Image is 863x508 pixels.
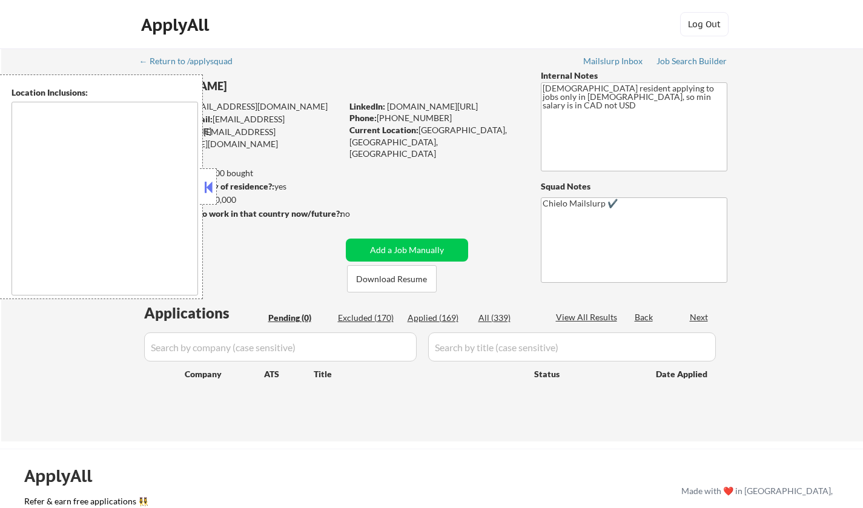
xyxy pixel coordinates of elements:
div: Applications [144,306,264,320]
div: ATS [264,368,314,380]
a: ← Return to /applysquad [139,56,244,68]
div: Status [534,363,638,384]
div: Next [690,311,709,323]
button: Add a Job Manually [346,239,468,262]
div: [PERSON_NAME] [141,79,389,94]
button: Log Out [680,12,729,36]
input: Search by company (case sensitive) [144,332,417,361]
div: 169 sent / 200 bought [140,167,342,179]
div: Mailslurp Inbox [583,57,644,65]
strong: Phone: [349,113,377,123]
div: All (339) [478,312,539,324]
div: $90,000 [140,194,342,206]
div: Date Applied [656,368,709,380]
input: Search by title (case sensitive) [428,332,716,361]
div: [GEOGRAPHIC_DATA], [GEOGRAPHIC_DATA], [GEOGRAPHIC_DATA] [349,124,521,160]
div: no [340,208,375,220]
div: Applied (169) [408,312,468,324]
a: Mailslurp Inbox [583,56,644,68]
div: ApplyAll [141,15,213,35]
div: Squad Notes [541,180,727,193]
div: [EMAIL_ADDRESS][DOMAIN_NAME] [141,113,342,137]
div: Company [185,368,264,380]
div: Internal Notes [541,70,727,82]
div: Title [314,368,523,380]
div: View All Results [556,311,621,323]
a: [DOMAIN_NAME][URL] [387,101,478,111]
div: Job Search Builder [656,57,727,65]
div: [EMAIL_ADDRESS][PERSON_NAME][DOMAIN_NAME] [141,126,342,150]
div: [EMAIL_ADDRESS][DOMAIN_NAME] [141,101,342,113]
div: Location Inclusions: [12,87,198,99]
div: ApplyAll [24,466,106,486]
button: Download Resume [347,265,437,292]
div: Pending (0) [268,312,329,324]
strong: LinkedIn: [349,101,385,111]
div: Excluded (170) [338,312,398,324]
div: Back [635,311,654,323]
strong: Current Location: [349,125,418,135]
a: Job Search Builder [656,56,727,68]
strong: Will need Visa to work in that country now/future?: [141,208,342,219]
div: [PHONE_NUMBER] [349,112,521,124]
div: yes [140,180,338,193]
div: ← Return to /applysquad [139,57,244,65]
